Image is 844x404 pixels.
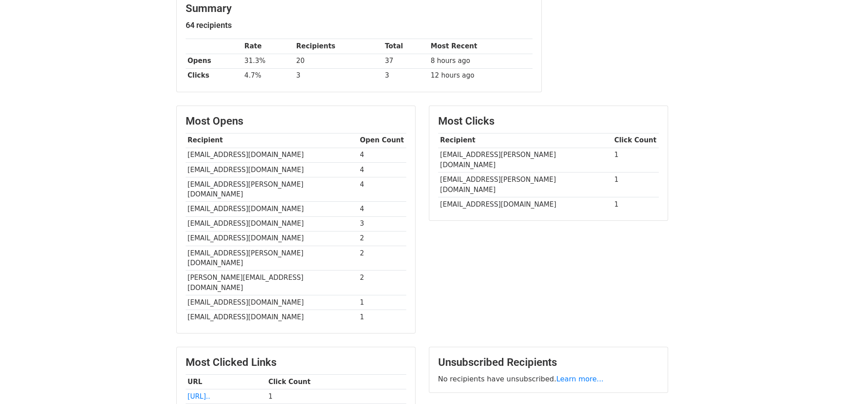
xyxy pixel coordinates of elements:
th: Total [383,39,428,54]
td: 4 [358,162,406,177]
td: [EMAIL_ADDRESS][DOMAIN_NAME] [186,231,358,246]
iframe: Chat Widget [800,361,844,404]
td: [EMAIL_ADDRESS][DOMAIN_NAME] [186,148,358,162]
td: 2 [358,271,406,295]
td: [EMAIL_ADDRESS][DOMAIN_NAME] [438,197,612,212]
th: Most Recent [428,39,532,54]
th: Clicks [186,68,242,83]
td: [EMAIL_ADDRESS][DOMAIN_NAME] [186,162,358,177]
td: [EMAIL_ADDRESS][DOMAIN_NAME] [186,310,358,325]
td: [EMAIL_ADDRESS][PERSON_NAME][DOMAIN_NAME] [186,246,358,271]
h3: Summary [186,2,533,15]
td: 4 [358,202,406,216]
td: 1 [612,173,659,197]
th: Recipient [438,133,612,148]
td: 31.3% [242,54,294,68]
td: 12 hours ago [428,68,532,83]
h3: Unsubscribed Recipients [438,356,659,369]
td: [PERSON_NAME][EMAIL_ADDRESS][DOMAIN_NAME] [186,271,358,295]
p: No recipients have unsubscribed. [438,374,659,384]
h3: Most Clicked Links [186,356,406,369]
a: [URL].. [187,392,210,400]
h3: Most Clicks [438,115,659,128]
td: 3 [358,216,406,231]
td: 1 [358,310,406,325]
td: 1 [612,148,659,173]
h5: 64 recipients [186,20,533,30]
td: [EMAIL_ADDRESS][DOMAIN_NAME] [186,202,358,216]
td: 2 [358,231,406,246]
td: 2 [358,246,406,271]
td: 1 [266,389,406,404]
th: Click Count [612,133,659,148]
td: 3 [294,68,383,83]
th: Opens [186,54,242,68]
td: [EMAIL_ADDRESS][DOMAIN_NAME] [186,216,358,231]
td: [EMAIL_ADDRESS][DOMAIN_NAME] [186,295,358,310]
td: 4 [358,177,406,202]
td: 1 [612,197,659,212]
h3: Most Opens [186,115,406,128]
th: URL [186,374,266,389]
td: 3 [383,68,428,83]
td: [EMAIL_ADDRESS][PERSON_NAME][DOMAIN_NAME] [438,148,612,173]
a: Learn more... [556,375,604,383]
th: Rate [242,39,294,54]
td: 37 [383,54,428,68]
td: 8 hours ago [428,54,532,68]
th: Recipients [294,39,383,54]
td: 1 [358,295,406,310]
td: 20 [294,54,383,68]
th: Click Count [266,374,406,389]
td: 4.7% [242,68,294,83]
td: [EMAIL_ADDRESS][PERSON_NAME][DOMAIN_NAME] [186,177,358,202]
th: Open Count [358,133,406,148]
td: [EMAIL_ADDRESS][PERSON_NAME][DOMAIN_NAME] [438,173,612,197]
th: Recipient [186,133,358,148]
td: 4 [358,148,406,162]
